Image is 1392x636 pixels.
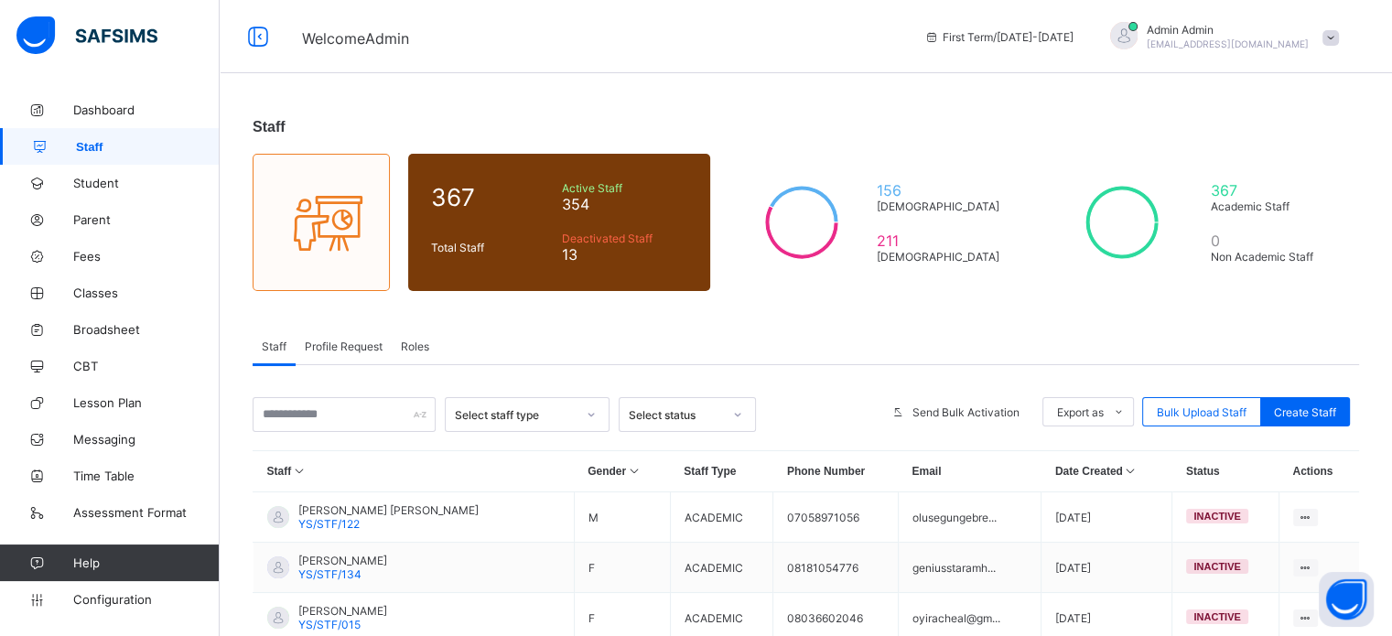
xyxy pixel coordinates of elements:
[626,465,642,478] i: Sort in Ascending Order
[1147,23,1309,37] span: Admin Admin
[562,245,687,264] span: 13
[73,469,220,483] span: Time Table
[73,286,220,300] span: Classes
[773,543,899,593] td: 08181054776
[670,543,773,593] td: ACADEMIC
[773,451,899,492] th: Phone Number
[1211,232,1328,250] span: 0
[562,232,687,245] span: Deactivated Staff
[73,505,220,520] span: Assessment Format
[898,492,1041,543] td: olusegungebre...
[912,405,1020,419] span: Send Bulk Activation
[298,517,360,531] span: YS/STF/122
[574,543,670,593] td: F
[73,555,219,570] span: Help
[877,181,1008,199] span: 156
[302,29,409,48] span: Welcome Admin
[924,30,1074,44] span: session/term information
[431,183,553,211] span: 367
[73,322,220,337] span: Broadsheet
[898,451,1041,492] th: Email
[298,554,387,567] span: [PERSON_NAME]
[73,176,220,190] span: Student
[73,395,220,410] span: Lesson Plan
[562,181,687,195] span: Active Staff
[76,140,220,154] span: Staff
[1274,405,1336,419] span: Create Staff
[1041,492,1172,543] td: [DATE]
[877,199,1008,213] span: [DEMOGRAPHIC_DATA]
[262,340,286,353] span: Staff
[1123,465,1138,478] i: Sort in Ascending Order
[1193,561,1240,572] span: inactive
[1057,405,1104,419] span: Export as
[1041,451,1172,492] th: Date Created
[298,567,361,581] span: YS/STF/134
[1193,511,1240,522] span: inactive
[73,359,220,373] span: CBT
[305,340,383,353] span: Profile Request
[298,604,387,618] span: [PERSON_NAME]
[1279,451,1359,492] th: Actions
[1193,611,1240,622] span: inactive
[562,195,687,213] span: 354
[670,492,773,543] td: ACADEMIC
[1211,250,1328,264] span: Non Academic Staff
[1211,181,1328,199] span: 367
[253,119,286,135] span: Staff
[1319,572,1374,627] button: Open asap
[298,618,361,631] span: YS/STF/015
[73,212,220,227] span: Parent
[1147,38,1309,49] span: [EMAIL_ADDRESS][DOMAIN_NAME]
[455,408,576,422] div: Select staff type
[73,249,220,264] span: Fees
[298,503,479,517] span: [PERSON_NAME] [PERSON_NAME]
[1211,199,1328,213] span: Academic Staff
[1092,22,1348,52] div: AdminAdmin
[1041,543,1172,593] td: [DATE]
[401,340,429,353] span: Roles
[670,451,773,492] th: Staff Type
[629,408,722,422] div: Select status
[426,236,557,259] div: Total Staff
[16,16,157,55] img: safsims
[574,492,670,543] td: M
[291,465,307,478] i: Sort in Ascending Order
[877,250,1008,264] span: [DEMOGRAPHIC_DATA]
[73,102,220,117] span: Dashboard
[574,451,670,492] th: Gender
[1157,405,1246,419] span: Bulk Upload Staff
[877,232,1008,250] span: 211
[1172,451,1279,492] th: Status
[898,543,1041,593] td: geniusstaramh...
[254,451,575,492] th: Staff
[73,432,220,447] span: Messaging
[73,592,219,607] span: Configuration
[773,492,899,543] td: 07058971056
